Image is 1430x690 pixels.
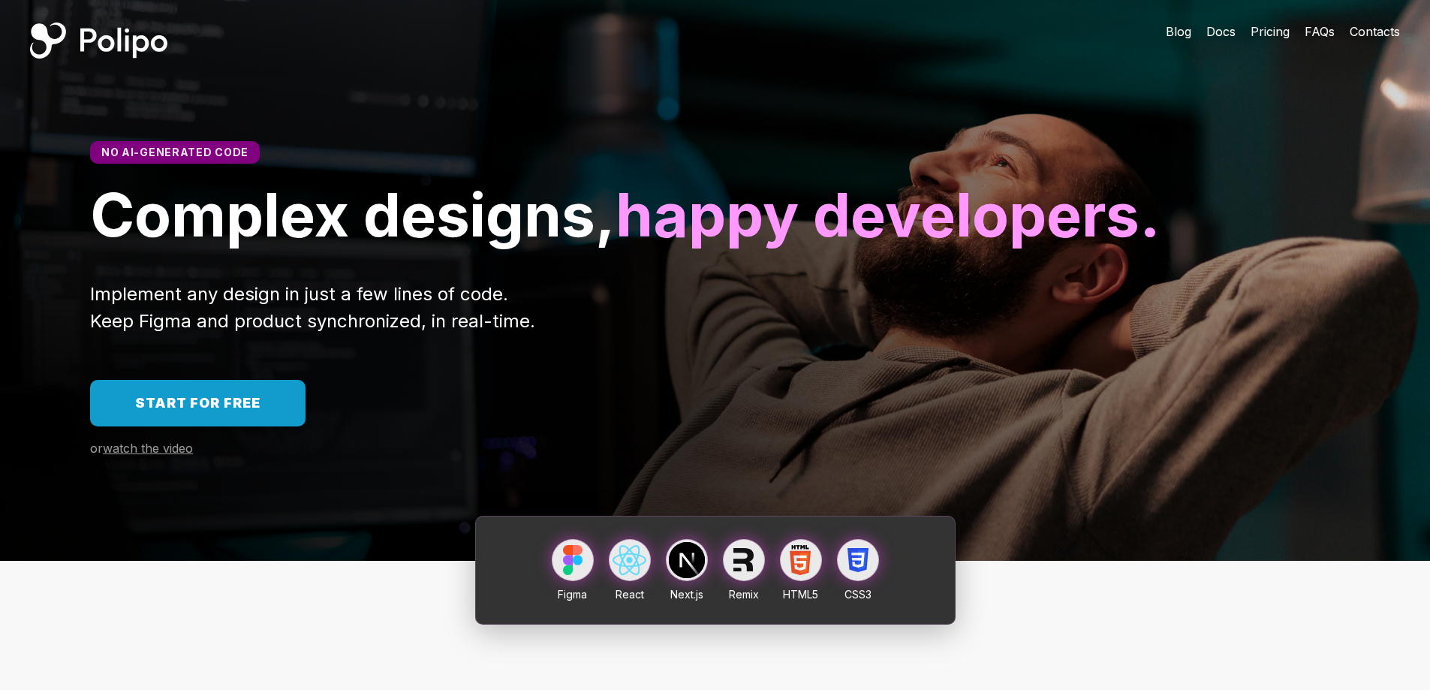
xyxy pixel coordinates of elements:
span: No AI-generated code [101,146,248,158]
span: HTML5 [783,588,818,601]
a: Start for free [90,380,306,426]
span: Implement any design in just a few lines of code. Keep Figma and product synchronized, in real-time. [90,283,535,332]
span: Blog [1166,24,1191,39]
span: React [616,588,644,601]
a: Blog [1166,23,1191,41]
span: Start for free [135,395,260,411]
span: or [90,441,103,456]
a: orwatch the video [90,441,193,456]
span: watch the video [103,441,193,456]
span: Next.js [670,588,703,601]
a: FAQs [1305,23,1335,41]
span: Pricing [1251,24,1290,39]
span: Contacts [1350,24,1400,39]
span: CSS3 [844,588,872,601]
a: Pricing [1251,23,1290,41]
span: Complex designs, [90,178,616,251]
span: happy developers. [616,178,1161,251]
a: Docs [1206,23,1236,41]
span: Docs [1206,24,1236,39]
span: Figma [558,588,587,601]
span: FAQs [1305,24,1335,39]
a: Contacts [1350,23,1400,41]
span: Remix [729,588,759,601]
